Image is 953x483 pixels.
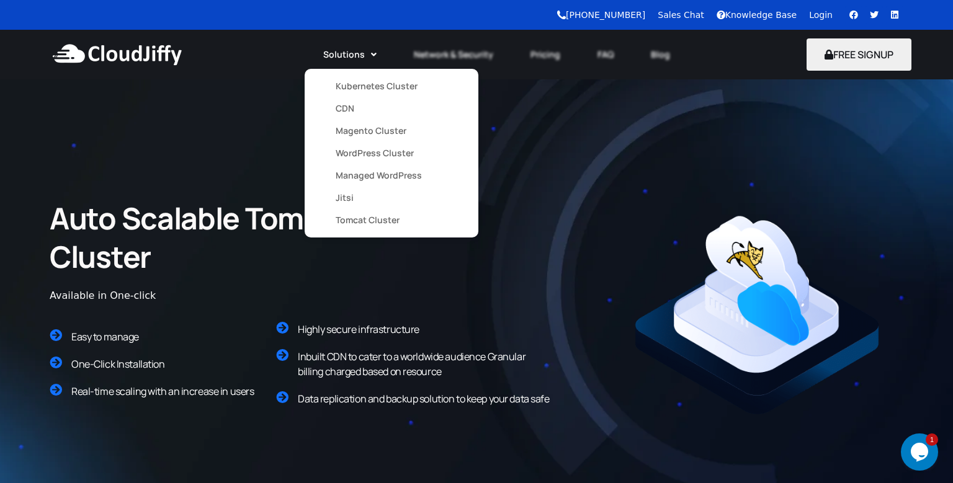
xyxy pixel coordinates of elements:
a: Tomcat Cluster [336,209,447,231]
a: Jitsi [336,187,447,209]
a: Managed WordPress [336,164,447,187]
span: Real-time scaling with an increase in users [71,384,254,398]
a: Network & Security [395,41,512,68]
div: Available in One-click [50,288,484,303]
a: Kubernetes Cluster [336,75,447,97]
a: CDN [336,97,447,120]
button: FREE SIGNUP [807,38,911,71]
a: FAQ [579,41,632,68]
a: Sales Chat [658,10,704,20]
a: Login [809,10,833,20]
h2: Auto Scalable TomEE Cluster [50,199,410,277]
img: Tomcat.png [633,214,881,416]
span: Easy to manage [71,330,139,343]
iframe: chat widget [901,433,941,471]
a: FREE SIGNUP [807,48,911,61]
span: Inbuilt CDN to cater to a worldwide audience Granular billing charged based on resource [298,350,526,378]
span: Highly secure infrastructure [298,322,419,336]
a: Blog [632,41,689,68]
span: Data replication and backup solution to keep your data safe [298,392,550,405]
a: Magento Cluster [336,120,447,142]
a: Pricing [512,41,579,68]
a: Knowledge Base [717,10,797,20]
span: One-Click Installation [71,357,165,371]
a: WordPress Cluster [336,142,447,164]
a: [PHONE_NUMBER] [557,10,645,20]
a: Solutions [305,41,395,68]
